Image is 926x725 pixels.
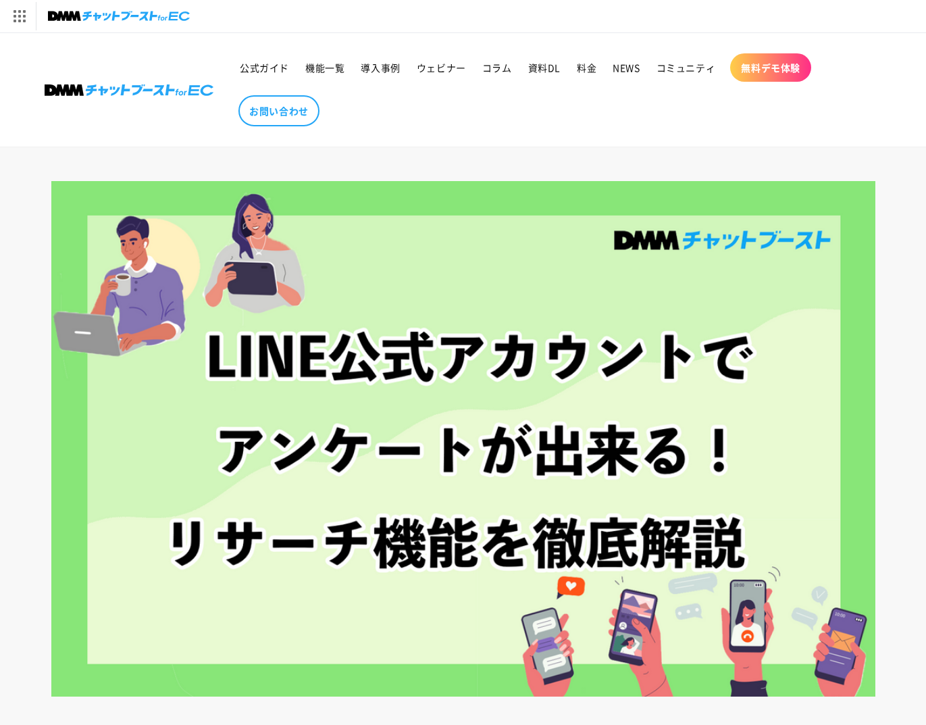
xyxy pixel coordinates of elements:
a: NEWS [605,53,648,82]
span: 料金 [577,61,596,74]
img: チャットブーストforEC [48,7,190,26]
span: ウェビナー [417,61,466,74]
a: 料金 [569,53,605,82]
a: 公式ガイド [232,53,297,82]
span: コミュニティ [657,61,716,74]
span: 資料DL [528,61,561,74]
a: お問い合わせ [238,95,319,126]
a: コラム [474,53,520,82]
a: コミュニティ [648,53,724,82]
a: 資料DL [520,53,569,82]
span: 公式ガイド [240,61,289,74]
a: ウェビナー [409,53,474,82]
img: 株式会社DMM Boost [45,84,213,96]
span: 機能一覧 [305,61,344,74]
span: NEWS [613,61,640,74]
span: 導入事例 [361,61,400,74]
span: 無料デモ体験 [741,61,800,74]
a: 無料デモ体験 [730,53,811,82]
a: 導入事例 [353,53,408,82]
img: サービス [2,2,36,30]
span: コラム [482,61,512,74]
a: 機能一覧 [297,53,353,82]
span: お問い合わせ [249,105,309,117]
img: LINE公式アカウントでアンケートが出来る！リサーチ機能徹底解説 [51,181,875,697]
